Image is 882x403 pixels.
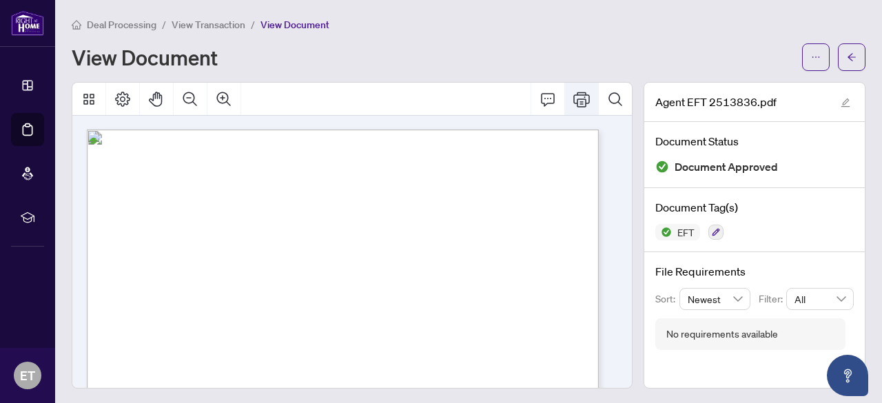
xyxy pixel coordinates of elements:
span: Deal Processing [87,19,156,31]
span: edit [841,98,850,107]
span: Agent EFT 2513836.pdf [655,94,777,110]
p: Sort: [655,291,679,307]
img: Document Status [655,160,669,174]
span: Newest [688,289,743,309]
h4: File Requirements [655,263,854,280]
img: Status Icon [655,224,672,240]
span: EFT [672,227,700,237]
li: / [162,17,166,32]
span: All [794,289,845,309]
p: Filter: [759,291,786,307]
span: View Document [260,19,329,31]
h4: Document Tag(s) [655,199,854,216]
span: home [72,20,81,30]
span: arrow-left [847,52,857,62]
span: View Transaction [172,19,245,31]
span: ET [20,366,35,385]
h4: Document Status [655,133,854,149]
img: logo [11,10,44,36]
span: Document Approved [675,158,778,176]
li: / [251,17,255,32]
button: Open asap [827,355,868,396]
span: ellipsis [811,52,821,62]
h1: View Document [72,46,218,68]
div: No requirements available [666,327,778,342]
